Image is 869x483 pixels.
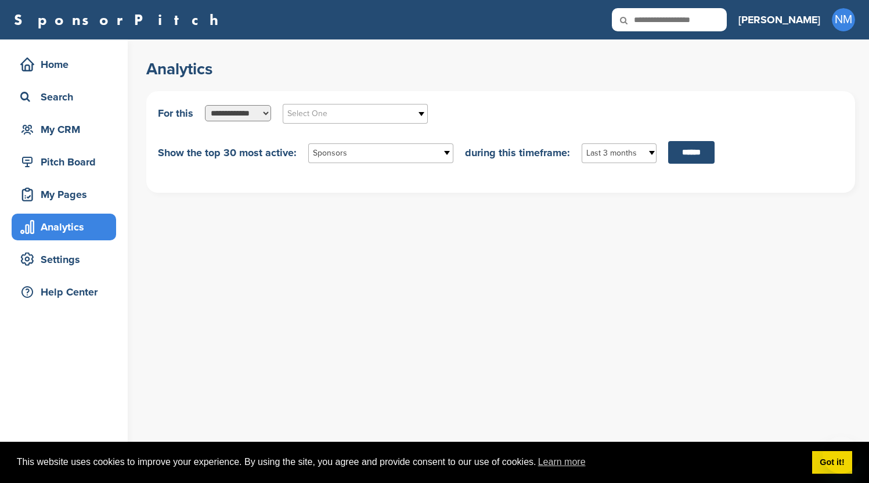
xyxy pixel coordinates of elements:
a: dismiss cookie message [812,451,852,474]
a: Analytics [12,214,116,240]
h3: [PERSON_NAME] [738,12,820,28]
iframe: Button to launch messaging window, conversation in progress [823,437,860,474]
a: Home [12,51,116,78]
span: NM [832,8,855,31]
a: Settings [12,246,116,273]
span: during this timeframe: [465,147,570,158]
span: Show the top 30 most active: [158,147,297,158]
span: Sponsors [313,146,434,160]
a: SponsorPitch [14,12,226,27]
span: Last 3 months [586,146,637,160]
a: My CRM [12,116,116,143]
div: Analytics [17,217,116,237]
div: Pitch Board [17,152,116,172]
span: This website uses cookies to improve your experience. By using the site, you agree and provide co... [17,453,803,471]
div: My Pages [17,184,116,205]
div: Help Center [17,282,116,302]
a: Help Center [12,279,116,305]
a: My Pages [12,181,116,208]
a: [PERSON_NAME] [738,7,820,33]
div: Search [17,86,116,107]
h2: Analytics [146,59,855,80]
a: Pitch Board [12,149,116,175]
a: Search [12,84,116,110]
div: Home [17,54,116,75]
span: For this [158,108,193,118]
div: Settings [17,249,116,270]
a: learn more about cookies [536,453,587,471]
span: Select One [287,107,408,121]
div: My CRM [17,119,116,140]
